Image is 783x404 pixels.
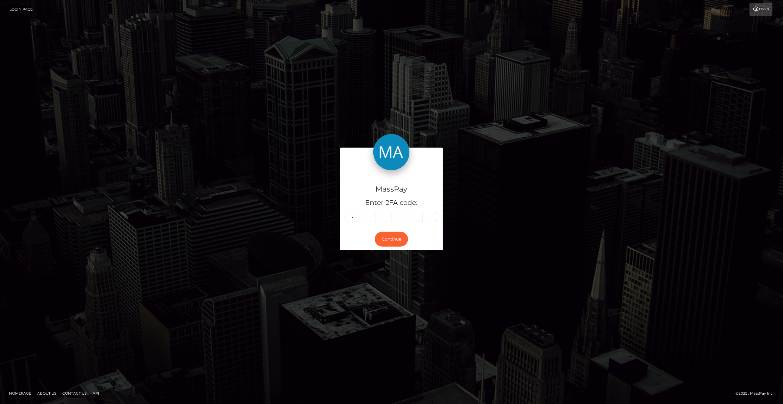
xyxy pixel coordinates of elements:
h5: Enter 2FA code: [345,198,438,208]
button: Continue [375,232,408,247]
a: API [90,389,102,398]
div: © 2025 , MassPay Inc. [736,390,778,397]
a: Contact Us [60,389,89,398]
a: Login [750,3,773,16]
a: Homepage [7,389,34,398]
h4: MassPay [345,184,438,195]
a: Login Page [9,3,33,16]
a: About Us [35,389,59,398]
img: MassPay [373,134,410,170]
